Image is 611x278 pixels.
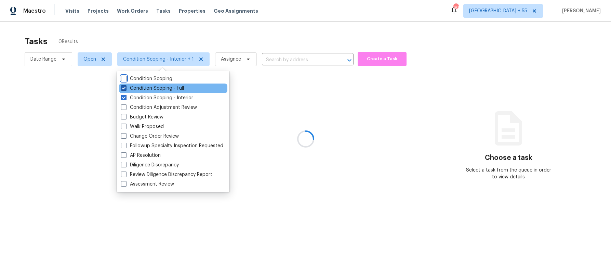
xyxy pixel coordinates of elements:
[121,181,174,188] label: Assessment Review
[121,114,163,121] label: Budget Review
[121,142,223,149] label: Followup Specialty Inspection Requested
[121,171,212,178] label: Review Diligence Discrepancy Report
[121,104,197,111] label: Condition Adjustment Review
[121,123,164,130] label: Walk Proposed
[121,162,179,168] label: Diligence Discrepancy
[121,133,179,140] label: Change Order Review
[121,85,184,92] label: Condition Scoping - Full
[453,4,458,11] div: 608
[121,94,193,101] label: Condition Scoping - Interior
[121,75,172,82] label: Condition Scoping
[121,152,161,159] label: AP Resolution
